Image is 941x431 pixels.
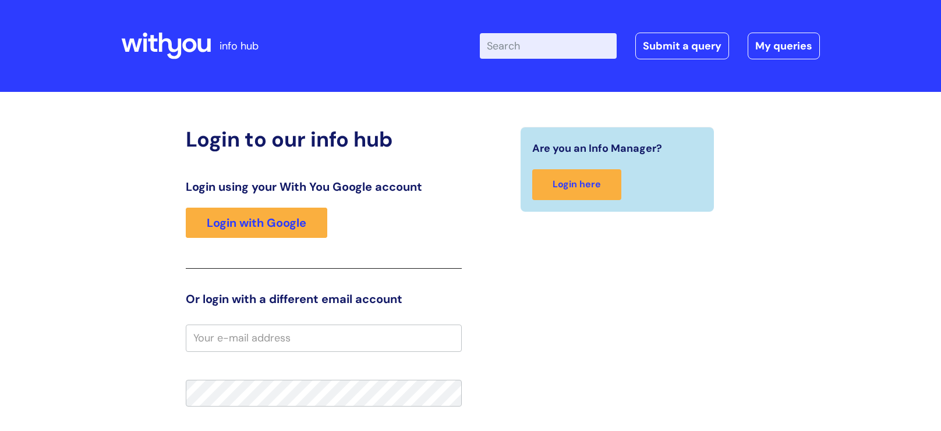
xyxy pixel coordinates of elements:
span: Are you an Info Manager? [532,139,662,158]
a: My queries [748,33,820,59]
a: Submit a query [635,33,729,59]
input: Your e-mail address [186,325,462,351]
h2: Login to our info hub [186,127,462,152]
a: Login with Google [186,208,327,238]
p: info hub [220,37,259,55]
a: Login here [532,169,621,200]
input: Search [480,33,617,59]
h3: Or login with a different email account [186,292,462,306]
h3: Login using your With You Google account [186,180,462,194]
